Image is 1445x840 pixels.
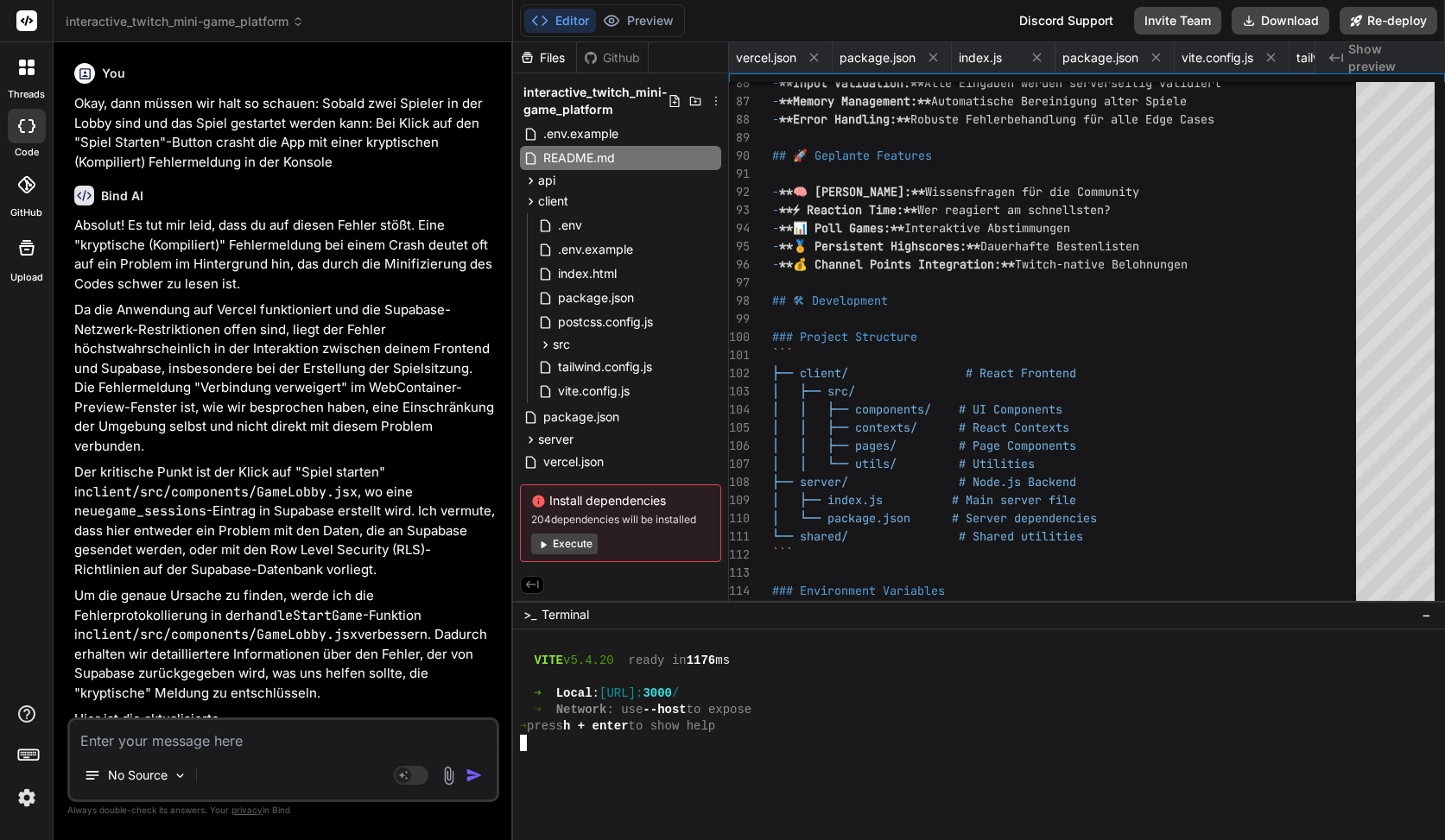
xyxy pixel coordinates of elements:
span: │ │ └── utils/ # Utilities [772,456,1035,471]
div: 106 [729,437,750,455]
div: 114 [729,582,750,600]
div: 95 [729,237,750,256]
span: privacy [231,805,263,815]
button: Invite Team [1134,7,1221,35]
img: icon [466,767,483,784]
div: Files [513,49,576,66]
div: 89 [729,129,750,147]
span: vite.config.js [556,381,631,401]
span: ## 🛠 Development [772,293,888,308]
span: ├── server/ # Node.js Backend [772,474,1076,489]
code: client/src/components/GameLobby.jsx [86,483,358,501]
div: 99 [729,310,750,328]
span: index.html [556,263,618,284]
div: Discord Support [1009,7,1124,35]
button: Download [1232,7,1329,35]
div: 98 [729,292,750,310]
span: interactive_twitch_mini-game_platform [523,84,668,118]
span: client [538,193,568,210]
span: vercel.json [542,452,605,472]
p: Um die genaue Ursache zu finden, werde ich die Fehlerprotokollierung in der -Funktion in verbesse... [74,586,496,703]
span: .env.example [556,239,635,260]
button: − [1418,601,1435,628]
span: │ └── package.json # Server dependencies [772,510,1097,526]
div: 105 [729,419,750,437]
span: vite.config.js [1182,49,1253,66]
span: vercel.json [736,49,796,66]
span: ready in [629,653,687,669]
p: Da die Anwendung auf Vercel funktioniert und die Supabase-Netzwerk-Restriktionen offen sind, lieg... [74,300,496,456]
div: 100 [729,328,750,346]
span: │ ├── index.js # Main server file [772,492,1076,508]
div: 113 [729,564,750,582]
span: **🏅 Persistent Highscores:** [779,238,980,254]
span: **🧠 [PERSON_NAME]:** [779,184,925,199]
div: Github [577,49,648,66]
div: 92 [729,183,750,201]
div: 110 [729,509,750,527]
code: handleStartGame [246,607,363,624]
span: ➜ [534,702,541,718]
span: 1176 [687,653,716,669]
span: package.json [542,407,621,427]
span: .env [556,215,584,236]
p: Okay, dann müssen wir halt so schauen: Sobald zwei Spieler in der Lobby sind und das Spiel gestar... [74,94,496,172]
span: api [538,172,555,189]
h6: You [102,65,125,82]
div: 97 [729,274,750,292]
span: : [593,685,599,702]
span: ``` [772,546,793,562]
span: │ ├── src/ [772,383,855,399]
button: Execute [531,534,598,554]
span: **Memory Management:** [779,93,931,109]
p: Hier ist die aktualisierte Datei mit verbesserter Fehlerbehandlung: [74,710,496,768]
div: 93 [729,201,750,219]
span: : use [606,702,643,718]
span: - [772,220,779,236]
span: Wissensfragen für die Community [925,184,1139,199]
div: 109 [729,491,750,509]
h6: Bind AI [101,187,143,205]
span: └── shared/ # Shared utilities [772,528,1083,544]
span: Show preview [1348,41,1431,75]
span: ms [715,653,730,669]
span: │ │ ├── components/ # UI Components [772,401,1062,417]
span: - [772,238,779,254]
label: code [15,145,39,160]
div: 112 [729,546,750,564]
span: VITE [534,653,563,669]
span: - [772,184,779,199]
span: Network [556,702,607,718]
div: 103 [729,382,750,401]
span: 204 dependencies will be installed [531,513,710,527]
span: --host [643,702,686,718]
span: / [672,685,679,702]
span: **⚡ Reaction Time:** [779,202,917,218]
span: README.md [542,148,617,168]
div: 94 [729,219,750,237]
img: Pick Models [173,768,187,783]
span: .env.example [542,123,620,144]
button: Re-deploy [1340,7,1437,35]
span: 3000 [643,685,672,702]
p: Always double-check its answers. Your in Bind [67,802,499,818]
span: ### Project Structure [772,329,917,344]
span: **💰 Channel Points Integration:** [779,256,1015,272]
span: - [772,93,779,109]
span: server [538,431,574,448]
span: - [772,202,779,218]
p: Absolut! Es tut mir leid, dass du auf diesen Fehler stößt. Eine "kryptische (Kompiliert)" Fehlerm... [74,216,496,294]
span: ## 🚀 Geplante Features [772,148,932,163]
label: Upload [10,270,43,285]
p: No Source [108,767,168,784]
div: 102 [729,364,750,382]
div: 101 [729,346,750,364]
div: 91 [729,165,750,183]
div: 104 [729,401,750,419]
span: package.json [840,49,916,66]
span: index.js [959,49,1002,66]
span: tailwind.config.js [556,357,654,377]
span: Local [556,685,593,702]
span: Robuste Fehlerbehandlung für alle Edge Cases [910,111,1214,127]
span: to expose [687,702,752,718]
